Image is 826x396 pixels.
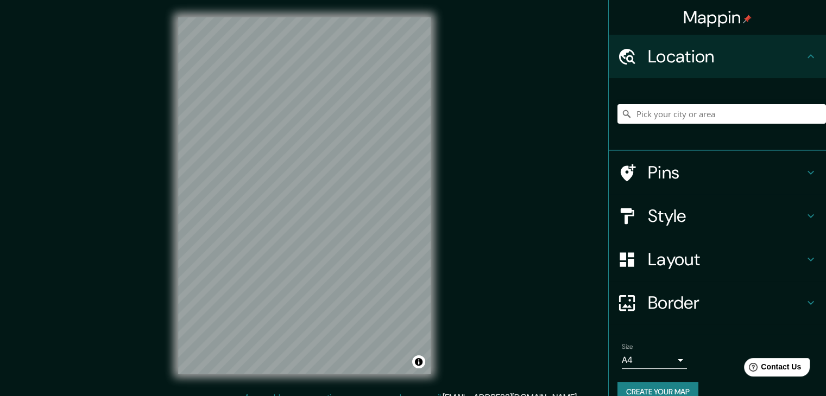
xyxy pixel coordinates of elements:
div: Style [609,194,826,238]
button: Toggle attribution [412,355,425,368]
h4: Mappin [683,7,752,28]
div: Layout [609,238,826,281]
div: Pins [609,151,826,194]
h4: Pins [648,162,804,183]
label: Size [622,342,633,352]
h4: Style [648,205,804,227]
canvas: Map [178,17,431,374]
div: Location [609,35,826,78]
div: A4 [622,352,687,369]
img: pin-icon.png [743,15,752,23]
h4: Border [648,292,804,314]
h4: Layout [648,248,804,270]
input: Pick your city or area [617,104,826,124]
div: Border [609,281,826,324]
iframe: Help widget launcher [729,354,814,384]
h4: Location [648,46,804,67]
